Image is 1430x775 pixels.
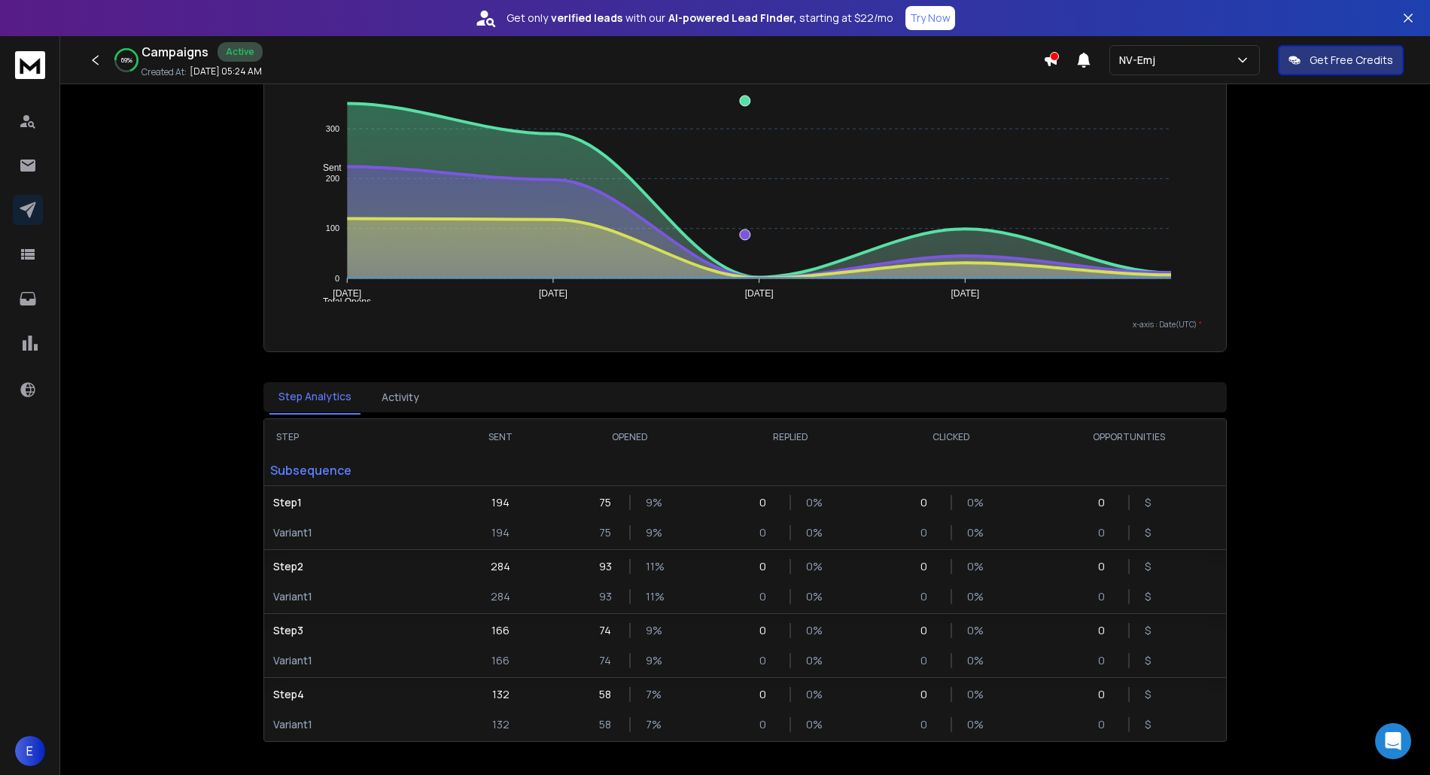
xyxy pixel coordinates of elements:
th: CLICKED [871,419,1032,455]
span: Total Opens [312,296,371,307]
button: Step Analytics [269,380,361,415]
p: 0 [759,623,774,638]
button: E [15,736,45,766]
p: 58 [599,687,614,702]
p: 0 [759,495,774,510]
p: 0 [1098,525,1113,540]
p: 0 % [806,589,821,604]
p: 0 % [806,687,821,702]
p: 0 % [967,717,982,732]
p: 11 % [646,559,661,574]
p: 69 % [121,56,132,65]
div: Open Intercom Messenger [1375,723,1411,759]
p: 0 [1098,589,1113,604]
p: $ [1145,653,1160,668]
p: 9 % [646,623,661,638]
img: logo [15,51,45,79]
p: Step 2 [273,559,443,574]
p: 0 % [806,559,821,574]
tspan: 0 [335,274,339,283]
p: $ [1145,623,1160,638]
p: 0 % [806,525,821,540]
th: STEP [264,419,452,455]
p: 132 [492,687,510,702]
span: Sent [312,163,342,173]
p: $ [1145,495,1160,510]
p: [DATE] 05:24 AM [190,65,262,77]
p: Variant 1 [273,589,443,604]
tspan: [DATE] [951,288,980,299]
p: 74 [599,653,614,668]
tspan: [DATE] [539,288,567,299]
p: 0 % [806,717,821,732]
button: Activity [373,381,428,414]
p: 0 [759,525,774,540]
p: Get Free Credits [1310,53,1393,68]
p: 9 % [646,525,661,540]
p: Variant 1 [273,525,443,540]
p: 0 [1098,717,1113,732]
p: 0 % [806,495,821,510]
p: 0 [1098,653,1113,668]
h1: Campaigns [141,43,208,61]
p: 7 % [646,687,661,702]
p: 0 [920,495,936,510]
button: Try Now [905,6,955,30]
p: Try Now [910,11,951,26]
th: SENT [452,419,549,455]
tspan: 200 [326,174,339,183]
p: 0 [759,589,774,604]
p: 0 [920,559,936,574]
p: x-axis : Date(UTC) [288,319,1202,330]
p: NV-Emj [1119,53,1161,68]
strong: AI-powered Lead Finder, [668,11,796,26]
p: 93 [599,589,614,604]
p: 0 [920,687,936,702]
p: 0 [1098,687,1113,702]
p: 11 % [646,589,661,604]
p: Get only with our starting at $22/mo [507,11,893,26]
th: OPENED [549,419,710,455]
p: 0 [759,717,774,732]
p: 0 % [967,495,982,510]
p: 0 % [967,687,982,702]
p: 0 [759,687,774,702]
p: 194 [491,495,510,510]
p: 194 [491,525,510,540]
p: 75 [599,525,614,540]
p: 0 [920,623,936,638]
p: 166 [491,623,510,638]
p: 9 % [646,653,661,668]
p: 93 [599,559,614,574]
div: Active [218,42,263,62]
p: 284 [491,589,510,604]
p: 0 % [806,623,821,638]
p: $ [1145,717,1160,732]
p: Step 4 [273,687,443,702]
button: Get Free Credits [1278,45,1404,75]
p: 0 % [967,559,982,574]
p: 0 [1098,623,1113,638]
p: 58 [599,717,614,732]
p: $ [1145,589,1160,604]
p: 0 [759,653,774,668]
p: 284 [491,559,510,574]
p: 0 % [967,525,982,540]
p: Subsequence [264,455,452,485]
p: 0 % [967,589,982,604]
p: 9 % [646,495,661,510]
p: 74 [599,623,614,638]
p: 0 [920,525,936,540]
p: Variant 1 [273,717,443,732]
th: REPLIED [710,419,872,455]
p: $ [1145,687,1160,702]
p: 0 [1098,559,1113,574]
p: Variant 1 [273,653,443,668]
p: Created At: [141,66,187,78]
tspan: 100 [326,223,339,232]
p: 7 % [646,717,661,732]
p: $ [1145,559,1160,574]
tspan: 300 [326,124,339,133]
